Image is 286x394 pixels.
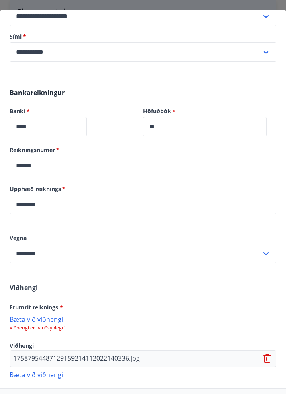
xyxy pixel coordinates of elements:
[10,370,276,378] p: Bæta við viðhengi
[10,315,276,323] p: Bæta við viðhengi
[10,195,276,214] div: Upphæð reiknings
[10,325,276,331] p: Viðhengi er nauðsynlegt!
[10,303,63,311] span: Frumrit reiknings
[10,32,276,41] label: Sími
[143,107,267,115] label: Höfuðbók
[10,185,276,193] label: Upphæð reiknings
[13,354,140,364] p: 17587954487129159214112022140336.jpg
[10,283,38,292] span: Viðhengi
[10,88,65,97] span: Bankareikningur
[10,146,276,154] label: Reikningsnúmer
[10,107,133,115] label: Banki
[10,234,276,242] label: Vegna
[10,342,34,349] span: Viðhengi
